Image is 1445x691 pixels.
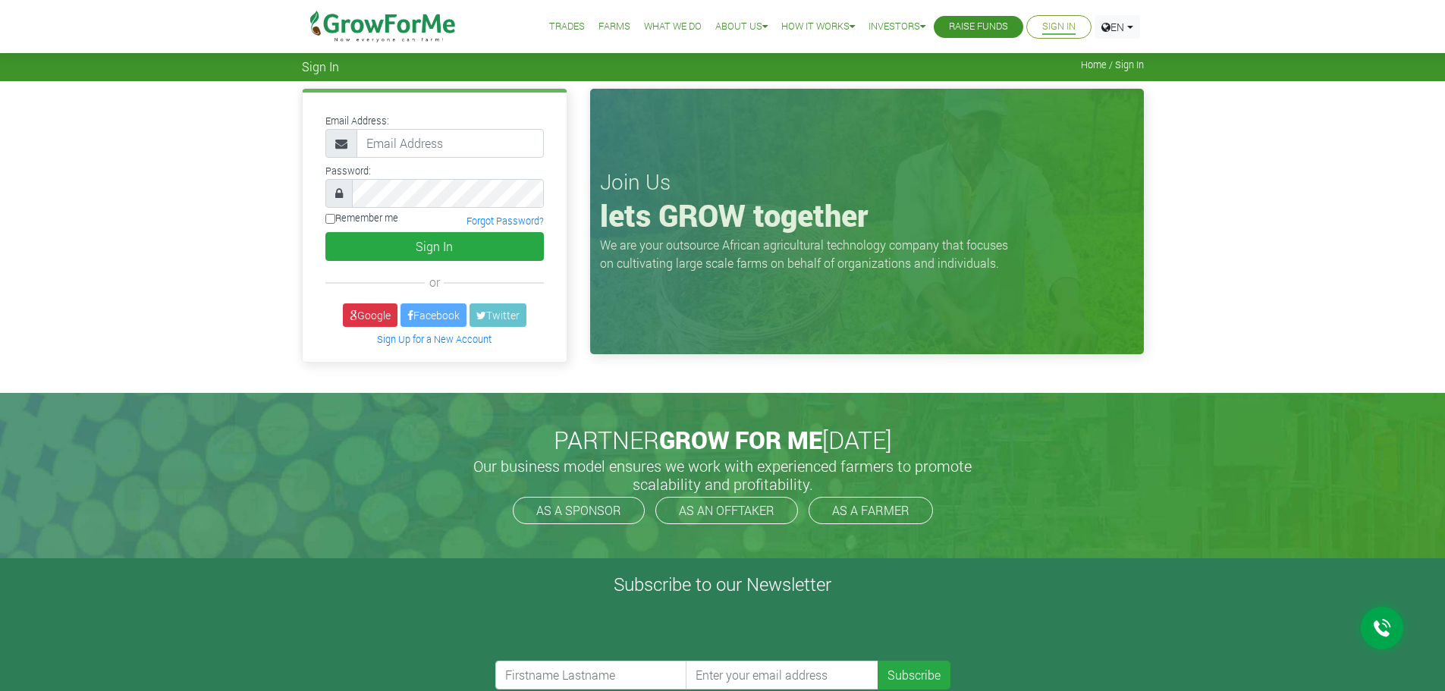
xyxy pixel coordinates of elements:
h4: Subscribe to our Newsletter [19,573,1426,595]
input: Email Address [357,129,544,158]
span: Home / Sign In [1081,59,1144,71]
a: EN [1095,15,1140,39]
h5: Our business model ensures we work with experienced farmers to promote scalability and profitabil... [457,457,988,493]
a: AS AN OFFTAKER [655,497,798,524]
a: Sign Up for a New Account [377,333,492,345]
button: Subscribe [878,661,950,689]
a: About Us [715,19,768,35]
a: Farms [598,19,630,35]
p: We are your outsource African agricultural technology company that focuses on cultivating large s... [600,236,1017,272]
span: Sign In [302,59,339,74]
a: Trades [549,19,585,35]
a: AS A FARMER [809,497,933,524]
label: Remember me [325,211,398,225]
a: How it Works [781,19,855,35]
h2: PARTNER [DATE] [308,426,1138,454]
label: Password: [325,164,371,178]
iframe: reCAPTCHA [495,601,726,661]
a: Investors [869,19,925,35]
a: Forgot Password? [466,215,544,227]
a: Sign In [1042,19,1076,35]
span: GROW FOR ME [659,423,822,456]
a: AS A SPONSOR [513,497,645,524]
input: Remember me [325,214,335,224]
div: or [325,273,544,291]
label: Email Address: [325,114,389,128]
a: Google [343,303,397,327]
h3: Join Us [600,169,1134,195]
input: Firstname Lastname [495,661,688,689]
button: Sign In [325,232,544,261]
a: Raise Funds [949,19,1008,35]
a: What We Do [644,19,702,35]
h1: lets GROW together [600,197,1134,234]
input: Enter your email address [686,661,878,689]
